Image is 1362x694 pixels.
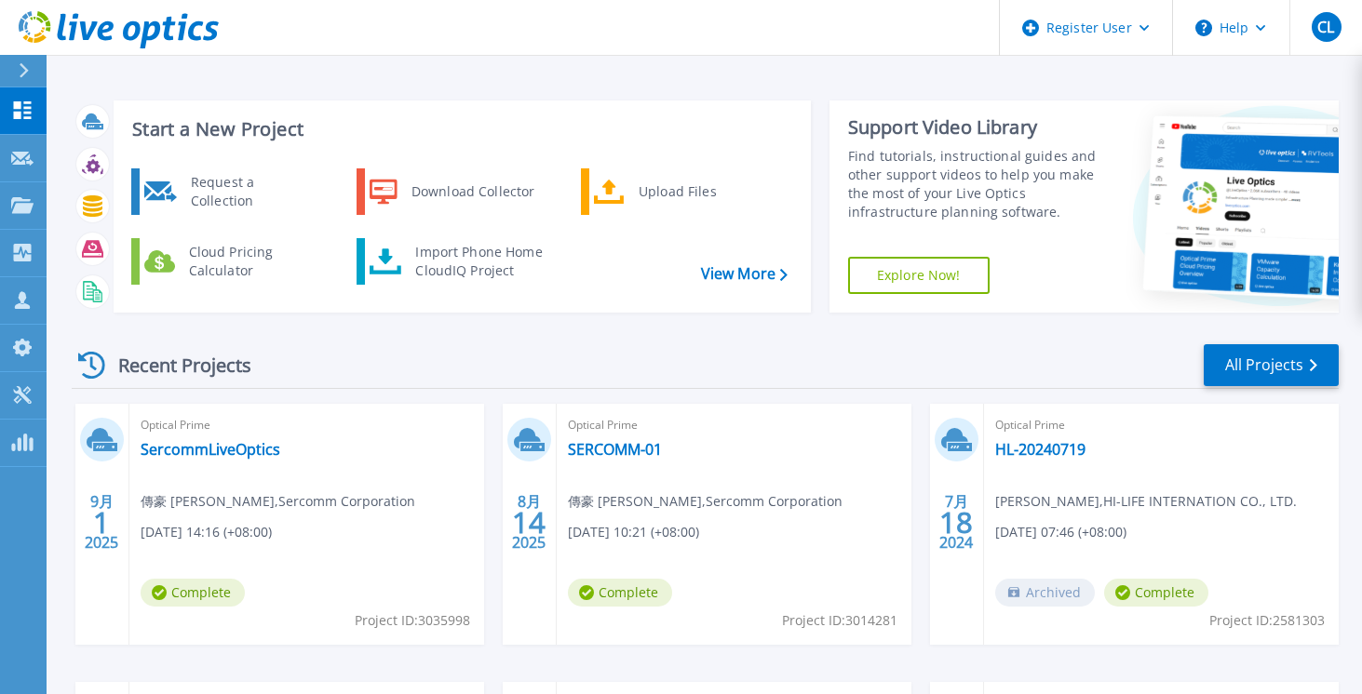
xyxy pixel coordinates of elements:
[782,610,897,631] span: Project ID: 3014281
[1209,610,1325,631] span: Project ID: 2581303
[141,440,280,459] a: SercommLiveOptics
[701,265,788,283] a: View More
[511,488,546,556] div: 8月 2025
[848,115,1103,140] div: Support Video Library
[939,514,973,530] span: 18
[995,491,1297,512] span: [PERSON_NAME] , HI-LIFE INTERNATION CO., LTD.
[848,147,1103,221] div: Find tutorials, instructional guides and other support videos to help you make the most of your L...
[180,243,317,280] div: Cloud Pricing Calculator
[995,415,1328,435] span: Optical Prime
[629,173,767,210] div: Upload Files
[1317,20,1334,34] span: CL
[995,522,1126,542] span: [DATE] 07:46 (+08:00)
[568,440,662,459] a: SERCOMM-01
[141,491,415,512] span: 傳豪 [PERSON_NAME] , Sercomm Corporation
[182,173,317,210] div: Request a Collection
[132,119,787,140] h3: Start a New Project
[141,522,272,542] span: [DATE] 14:16 (+08:00)
[93,514,110,530] span: 1
[1204,344,1339,386] a: All Projects
[402,173,543,210] div: Download Collector
[512,514,546,530] span: 14
[141,579,245,607] span: Complete
[357,168,547,215] a: Download Collector
[568,579,672,607] span: Complete
[848,257,990,294] a: Explore Now!
[131,168,322,215] a: Request a Collection
[995,440,1086,459] a: HL-20240719
[72,342,276,388] div: Recent Projects
[568,491,843,512] span: 傳豪 [PERSON_NAME] , Sercomm Corporation
[406,243,551,280] div: Import Phone Home CloudIQ Project
[141,415,473,435] span: Optical Prime
[568,522,699,542] span: [DATE] 10:21 (+08:00)
[995,579,1095,607] span: Archived
[84,488,119,556] div: 9月 2025
[131,238,322,285] a: Cloud Pricing Calculator
[581,168,772,215] a: Upload Files
[568,415,900,435] span: Optical Prime
[938,488,974,556] div: 7月 2024
[1104,579,1208,607] span: Complete
[355,610,470,631] span: Project ID: 3035998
